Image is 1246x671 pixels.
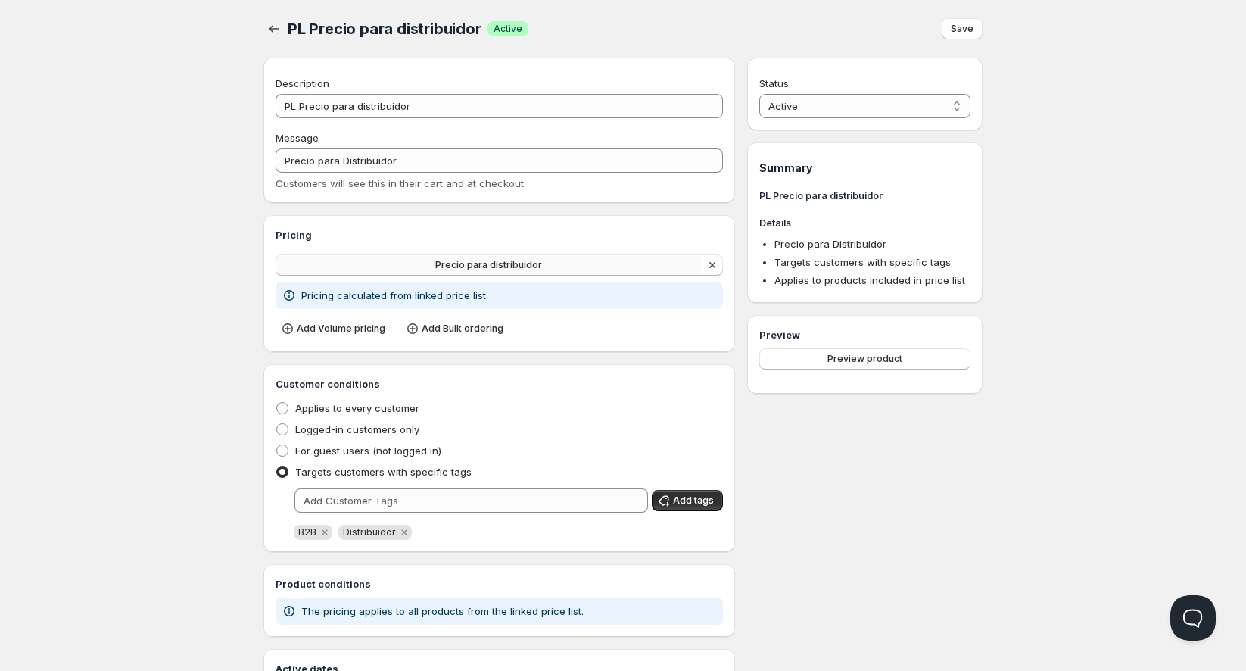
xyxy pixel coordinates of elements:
[759,77,789,89] span: Status
[276,227,723,242] h3: Pricing
[276,576,723,591] h3: Product conditions
[951,23,973,35] span: Save
[301,605,584,617] span: The pricing applies to all products from the linked price list.
[652,490,723,511] button: Add tags
[759,188,970,203] h3: PL Precio para distribuidor
[276,376,723,392] h3: Customer conditions
[422,323,503,335] span: Add Bulk ordering
[942,18,983,39] button: Save
[294,488,648,513] input: Add Customer Tags
[295,402,419,414] span: Applies to every customer
[276,177,526,189] span: Customers will see this in their cart and at checkout.
[774,238,886,250] span: Precio para Distribuidor
[343,526,396,538] span: Distribuidor
[435,259,542,271] span: Precio para distribuidor
[295,423,419,435] span: Logged-in customers only
[759,348,970,370] button: Preview product
[276,318,394,339] button: Add Volume pricing
[301,288,488,303] p: Pricing calculated from linked price list.
[276,132,319,144] span: Message
[673,495,714,507] span: Add tags
[1170,595,1216,641] iframe: Help Scout Beacon - Open
[400,318,512,339] button: Add Bulk ordering
[298,526,316,538] span: B2B
[774,256,951,268] span: Targets customers with specific tags
[759,215,970,230] h3: Details
[276,77,329,89] span: Description
[827,353,902,365] span: Preview product
[297,323,385,335] span: Add Volume pricing
[397,526,411,539] button: Remove Distribuidor
[295,445,441,457] span: For guest users (not logged in)
[759,327,970,342] h3: Preview
[494,23,522,35] span: Active
[288,20,481,38] span: PL Precio para distribuidor
[295,466,472,478] span: Targets customers with specific tags
[276,254,702,276] button: Precio para distribuidor
[318,526,332,539] button: Remove B2B
[276,94,723,118] input: Private internal description
[774,274,965,286] span: Applies to products included in price list
[759,161,970,176] h1: Summary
